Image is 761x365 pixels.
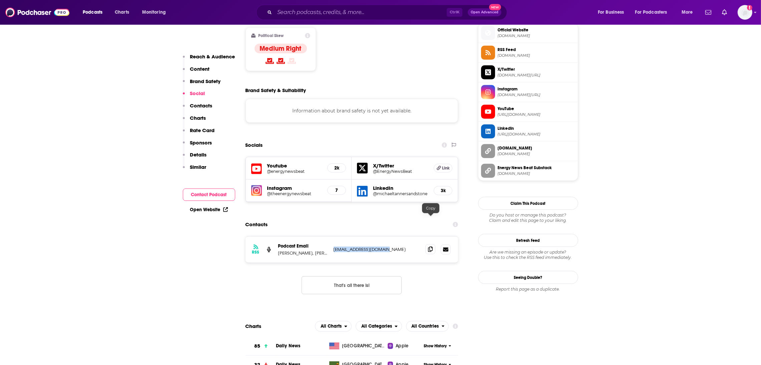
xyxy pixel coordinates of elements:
h2: Brand Safety & Suitability [246,87,306,93]
a: @michaeltannersandstone [373,191,428,196]
a: Energy News Beat Substack[DOMAIN_NAME] [481,164,575,178]
button: Social [183,90,205,102]
img: Podchaser - Follow, Share and Rate Podcasts [5,6,69,19]
h2: Categories [356,321,402,332]
button: open menu [593,7,633,18]
button: open menu [356,321,402,332]
button: Show profile menu [738,5,752,20]
p: Social [190,90,205,96]
span: Do you host or manage this podcast? [478,213,578,218]
button: Claim This Podcast [478,197,578,210]
a: @EnergyNewsBeat [373,169,428,174]
h5: Instagram [267,185,322,191]
span: https://www.youtube.com/@energynewsbeat [498,112,575,117]
a: Instagram[DOMAIN_NAME][URL] [481,85,575,99]
span: instagram.com/theenergynewsbeat [498,92,575,97]
span: Open Advanced [471,11,498,14]
button: Sponsors [183,139,212,152]
span: New [489,4,501,10]
a: @energynewsbeat [267,169,322,174]
h5: 3k [439,188,447,194]
button: Contacts [183,102,213,115]
span: Charts [115,8,129,17]
p: Content [190,66,210,72]
button: Details [183,151,207,164]
p: Similar [190,164,207,170]
span: blubrry.com [498,33,575,38]
span: Podcasts [83,8,102,17]
h2: Socials [246,139,263,151]
span: For Podcasters [635,8,667,17]
span: [DOMAIN_NAME] [498,145,575,151]
button: Open AdvancedNew [468,8,501,16]
h3: RSS [252,250,260,255]
h2: Contacts [246,218,268,231]
span: Official Website [498,27,575,33]
button: open menu [677,7,701,18]
h3: 85 [254,342,260,350]
p: Rate Card [190,127,215,133]
span: https://www.linkedin.com/in/michaeltannersandstone [498,132,575,137]
span: RSS Feed [498,47,575,53]
span: feeds.blubrry.com [498,53,575,58]
span: United States [342,343,385,349]
h2: Countries [406,321,449,332]
h5: Youtube [267,162,322,169]
button: open menu [631,7,677,18]
button: open menu [137,7,174,18]
div: Claim and edit this page to your liking. [478,213,578,223]
a: 85 [246,337,276,355]
a: YouTube[URL][DOMAIN_NAME] [481,105,575,119]
span: All Categories [361,324,392,329]
h5: 7 [333,188,340,193]
h2: Charts [246,323,262,329]
a: Linkedin[URL][DOMAIN_NAME] [481,124,575,138]
p: [PERSON_NAME], [PERSON_NAME] [278,250,328,256]
button: open menu [315,321,352,332]
a: Link [434,164,452,172]
button: Rate Card [183,127,215,139]
span: For Business [598,8,624,17]
button: Reach & Audience [183,53,235,66]
p: Brand Safety [190,78,221,84]
a: Official Website[DOMAIN_NAME] [481,26,575,40]
span: Link [442,165,450,171]
span: Ctrl K [447,8,462,17]
button: Refresh Feed [478,234,578,247]
h2: Political Skew [258,33,284,38]
h5: X/Twitter [373,162,428,169]
h5: LinkedIn [373,185,428,191]
div: Information about brand safety is not yet available. [246,99,458,123]
a: Daily News [276,343,301,349]
span: Show History [424,343,447,349]
span: theenergynewsbeat.substack.com [498,171,575,176]
button: Brand Safety [183,78,221,90]
p: Contacts [190,102,213,109]
button: open menu [406,321,449,332]
button: Contact Podcast [183,189,235,201]
span: All Charts [321,324,342,329]
img: User Profile [738,5,752,20]
input: Search podcasts, credits, & more... [275,7,447,18]
h4: Medium Right [260,44,302,53]
span: Logged in as LindaBurns [738,5,752,20]
a: [GEOGRAPHIC_DATA] [327,343,388,349]
h5: 2k [333,165,340,171]
p: Charts [190,115,206,121]
p: Reach & Audience [190,53,235,60]
span: energynewsbeat.co [498,151,575,156]
span: Monitoring [142,8,166,17]
div: Search podcasts, credits, & more... [263,5,513,20]
div: Report this page as a duplicate. [478,287,578,292]
button: Charts [183,115,206,127]
span: X/Twitter [498,66,575,72]
button: Nothing here. [302,276,402,294]
a: Show notifications dropdown [703,7,714,18]
p: Details [190,151,207,158]
a: Seeing Double? [478,271,578,284]
span: Energy News Beat Substack [498,165,575,171]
